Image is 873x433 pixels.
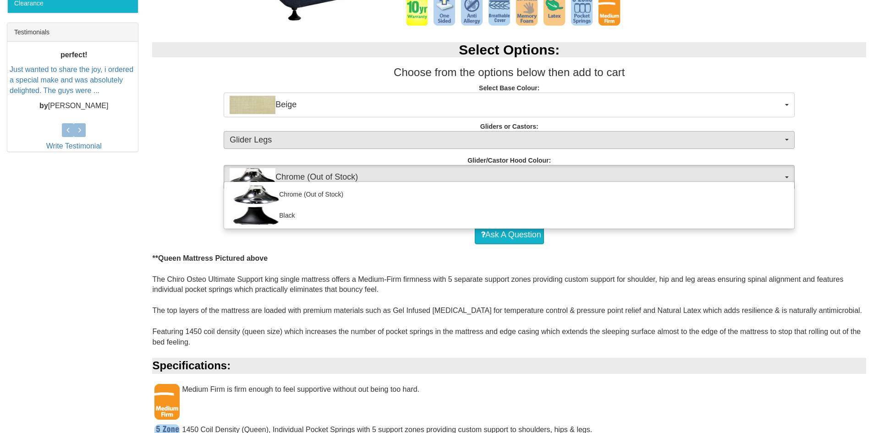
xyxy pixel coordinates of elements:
b: **Queen Mattress Pictured above [152,254,268,262]
img: Chrome (Out of Stock) [233,186,279,204]
button: Chrome (Out of Stock)Chrome (Out of Stock) [224,165,795,190]
strong: Gliders or Castors: [480,123,538,130]
strong: Select Base Colour: [479,84,539,92]
a: Black [224,205,794,226]
button: BeigeBeige [224,93,795,117]
b: Select Options: [459,42,560,57]
a: Write Testimonial [46,142,102,150]
span: Chrome (Out of Stock) [230,168,783,186]
b: by [39,102,48,110]
a: Just wanted to share the joy, i ordered a special make and was absolutely delighted. The guys wer... [10,66,133,94]
div: Testimonials [7,23,138,42]
div: Medium Firm is firm enough to feel supportive without out being too hard. [152,384,866,404]
span: Beige [230,96,783,114]
img: Chrome (Out of Stock) [230,168,275,186]
a: Ask A Question [475,226,544,244]
div: Specifications: [152,358,866,373]
b: perfect! [60,51,88,59]
strong: Glider/Castor Hood Colour: [467,157,551,164]
img: Black [233,207,279,225]
img: Beige [230,96,275,114]
a: Chrome (Out of Stock) [224,184,794,205]
h3: Choose from the options below then add to cart [152,66,866,78]
span: Glider Legs [230,134,783,146]
button: Glider Legs [224,131,795,149]
img: MediumFirm Firmness [154,384,180,420]
p: [PERSON_NAME] [10,101,138,111]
